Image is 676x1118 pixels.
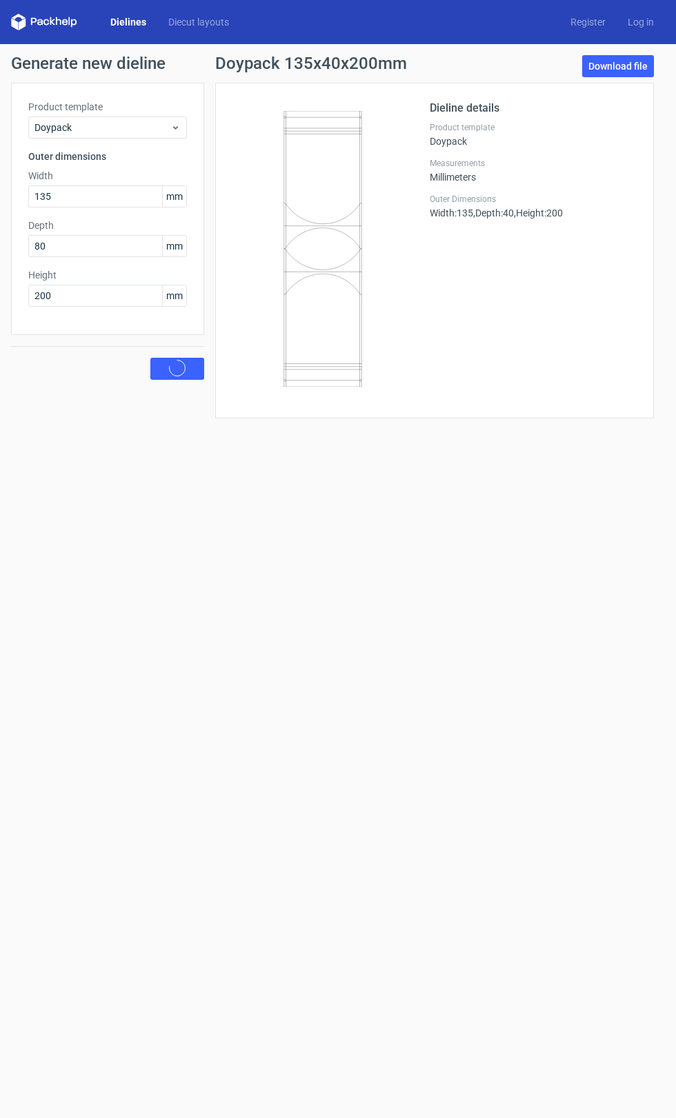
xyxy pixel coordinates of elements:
span: Width : 135 [430,207,473,218]
label: Height [28,268,187,282]
span: , Depth : 40 [473,207,514,218]
label: Product template [28,100,187,114]
span: mm [162,285,186,306]
h1: Doypack 135x40x200mm [215,55,407,72]
a: Diecut layouts [157,15,240,29]
h1: Generate new dieline [11,55,665,72]
a: Dielines [99,15,157,29]
label: Depth [28,218,187,232]
span: mm [162,186,186,207]
div: Millimeters [430,158,637,183]
span: Doypack [34,121,170,134]
label: Product template [430,122,637,133]
a: Register [559,15,617,29]
h3: Outer dimensions [28,150,187,163]
a: Log in [617,15,665,29]
label: Width [28,169,187,183]
div: Doypack [430,122,637,147]
span: , Height : 200 [514,207,563,218]
h2: Dieline details [430,100,637,116]
a: Download file [582,55,654,77]
span: mm [162,236,186,256]
label: Outer Dimensions [430,194,637,205]
label: Measurements [430,158,637,169]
